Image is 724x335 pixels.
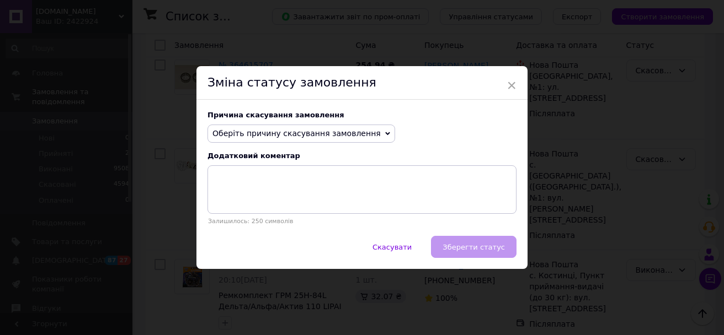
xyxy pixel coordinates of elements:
[207,111,517,119] div: Причина скасування замовлення
[207,218,517,225] p: Залишилось: 250 символів
[207,152,517,160] div: Додатковий коментар
[361,236,423,258] button: Скасувати
[196,66,528,100] div: Зміна статусу замовлення
[507,76,517,95] span: ×
[372,243,412,251] span: Скасувати
[212,129,381,138] span: Оберіть причину скасування замовлення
